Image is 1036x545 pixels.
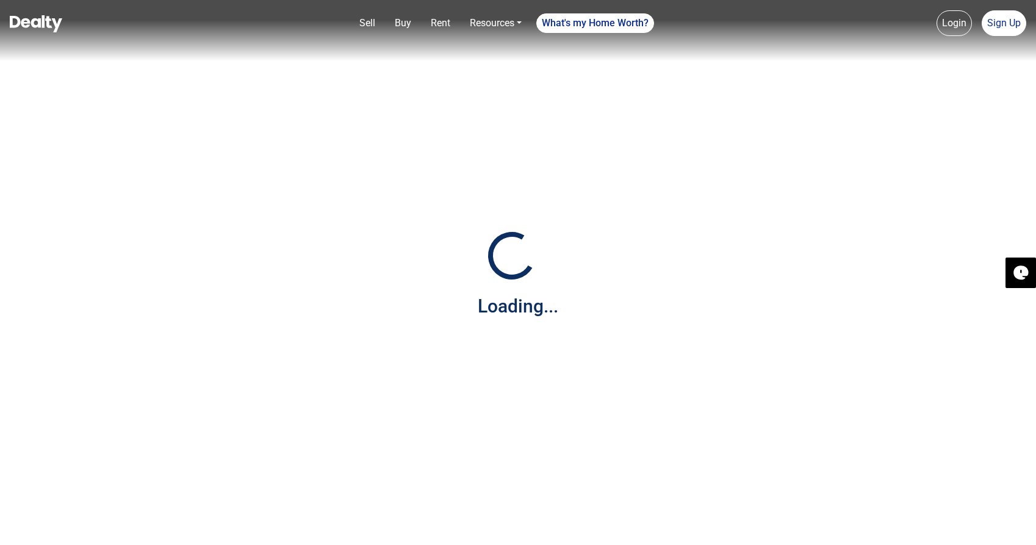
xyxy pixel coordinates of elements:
[481,225,542,286] img: Loading
[478,292,558,320] div: Loading...
[354,11,380,35] a: Sell
[536,13,654,33] a: What's my Home Worth?
[390,11,416,35] a: Buy
[982,10,1026,36] a: Sign Up
[10,15,62,32] img: Dealty - Buy, Sell & Rent Homes
[465,11,527,35] a: Resources
[426,11,455,35] a: Rent
[937,10,972,36] a: Login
